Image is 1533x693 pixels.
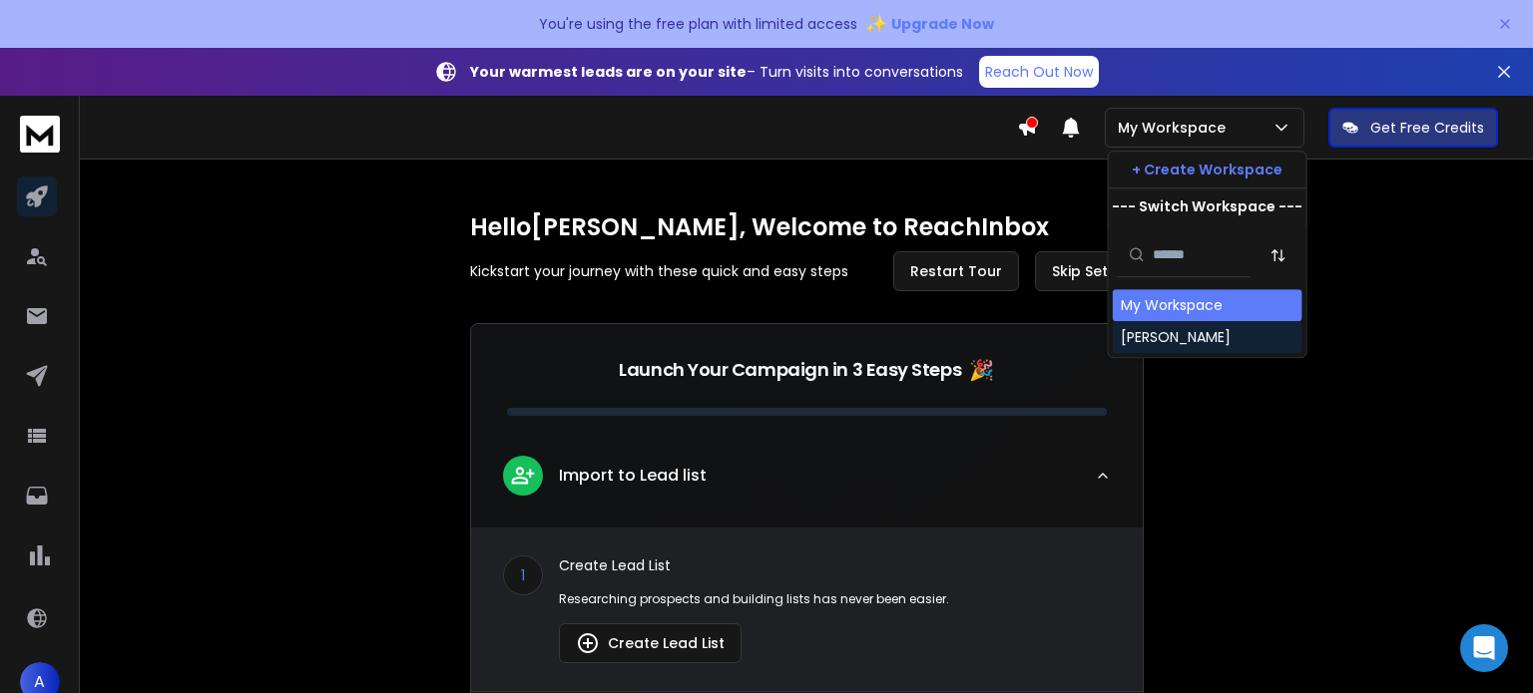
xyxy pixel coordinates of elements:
button: Skip Setup [1035,251,1144,291]
span: ✨ [865,10,887,38]
p: My Workspace [1118,118,1234,138]
button: Create Lead List [559,623,742,663]
img: lead [576,631,600,655]
p: – Turn visits into conversations [470,62,963,82]
span: Upgrade Now [891,14,994,34]
span: Skip Setup [1052,261,1127,281]
div: leadImport to Lead list [471,527,1143,691]
p: Kickstart your journey with these quick and easy steps [470,261,848,281]
button: Restart Tour [893,251,1019,291]
div: 1 [503,555,543,595]
strong: Your warmest leads are on your site [470,62,747,82]
p: Researching prospects and building lists has never been easier. [559,591,1111,607]
p: --- Switch Workspace --- [1112,196,1302,216]
p: Create Lead List [559,555,1111,575]
button: ✨Upgrade Now [865,4,994,44]
button: Get Free Credits [1328,108,1498,148]
div: [PERSON_NAME] [1121,327,1231,347]
button: Sort by Sort A-Z [1259,235,1298,275]
h1: Hello [PERSON_NAME] , Welcome to ReachInbox [470,211,1144,243]
button: leadImport to Lead list [471,440,1143,527]
p: + Create Workspace [1132,160,1282,179]
p: You're using the free plan with limited access [539,14,857,34]
p: Reach Out Now [985,62,1093,82]
img: logo [20,116,60,153]
button: + Create Workspace [1109,152,1306,187]
a: Reach Out Now [979,56,1099,88]
div: Open Intercom Messenger [1460,624,1508,672]
p: Get Free Credits [1370,118,1484,138]
img: lead [510,463,536,488]
div: My Workspace [1121,295,1223,315]
p: Import to Lead list [559,464,707,488]
p: Launch Your Campaign in 3 Easy Steps [619,356,961,384]
span: 🎉 [969,356,994,384]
